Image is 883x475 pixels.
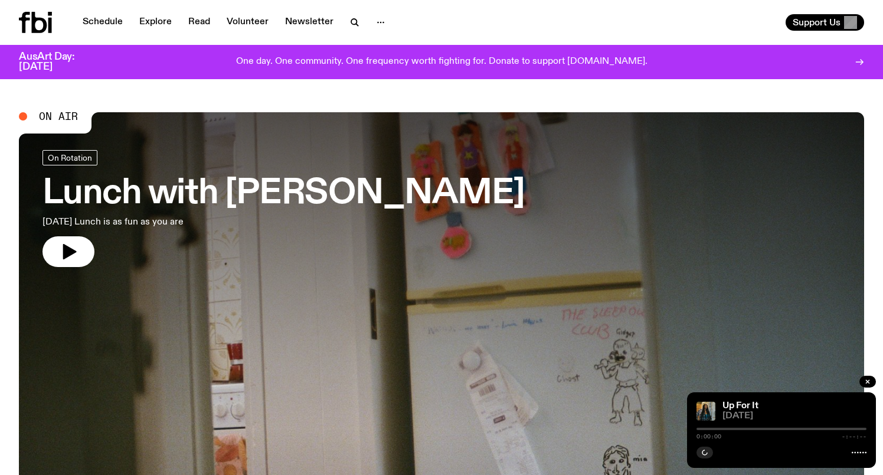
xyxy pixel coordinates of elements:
a: Up For It [722,401,758,411]
h3: Lunch with [PERSON_NAME] [42,177,525,210]
a: Lunch with [PERSON_NAME][DATE] Lunch is as fun as you are [42,150,525,267]
h3: AusArt Day: [DATE] [19,52,94,72]
a: Schedule [76,14,130,31]
span: 0:00:00 [696,434,721,440]
a: On Rotation [42,150,97,165]
a: Newsletter [278,14,341,31]
span: On Rotation [48,153,92,162]
img: Ify - a Brown Skin girl with black braided twists, looking up to the side with her tongue stickin... [696,402,715,421]
button: Support Us [786,14,864,31]
p: One day. One community. One frequency worth fighting for. Donate to support [DOMAIN_NAME]. [236,57,647,67]
span: -:--:-- [842,434,866,440]
span: [DATE] [722,412,866,421]
p: [DATE] Lunch is as fun as you are [42,215,345,229]
span: On Air [39,111,78,122]
a: Read [181,14,217,31]
a: Volunteer [220,14,276,31]
a: Explore [132,14,179,31]
span: Support Us [793,17,841,28]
